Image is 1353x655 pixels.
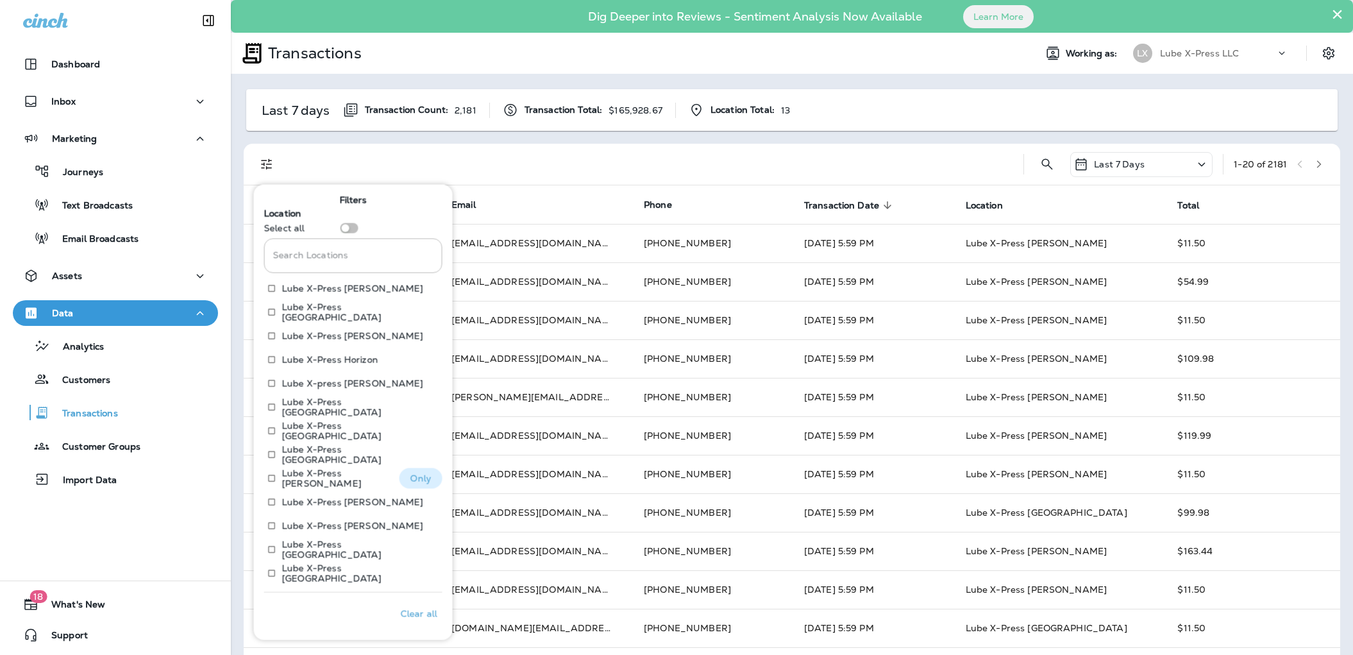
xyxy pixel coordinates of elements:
td: [PHONE_NUMBER] [628,224,789,262]
span: Location [966,200,1020,211]
p: Lube X-Press [PERSON_NAME] [282,330,424,341]
button: Settings [1317,42,1340,65]
td: [PHONE_NUMBER] [628,378,789,416]
span: Transaction Date [804,200,896,211]
span: Lube X-Press [GEOGRAPHIC_DATA] [966,622,1127,634]
p: Transactions [263,44,362,63]
p: Lube X-Press [GEOGRAPHIC_DATA] [282,420,432,441]
p: Lube X-Press [GEOGRAPHIC_DATA] [282,302,432,322]
p: Select all [264,223,305,234]
span: Lube X-Press [PERSON_NAME] [966,314,1107,326]
td: [PERSON_NAME] [244,339,436,378]
td: $163.44 [1162,532,1340,570]
span: What's New [38,599,105,615]
p: Lube X-Press [PERSON_NAME] [282,283,424,293]
div: LX [1133,44,1152,63]
td: [PHONE_NUMBER] [628,339,789,378]
p: Customer Groups [49,441,140,454]
td: [DATE] 5:59 PM [789,378,950,416]
button: Analytics [13,332,218,359]
button: Customer Groups [13,432,218,459]
td: [PHONE_NUMBER] [628,570,789,609]
td: [PHONE_NUMBER] [628,493,789,532]
button: Transactions [13,399,218,426]
span: Lube X-Press [PERSON_NAME] [966,391,1107,403]
span: Support [38,630,88,645]
div: 1 - 20 of 2181 [1234,159,1287,169]
p: 13 [781,105,790,115]
p: Lube X-Press Horizon [282,354,378,364]
td: [PERSON_NAME] [244,224,436,262]
span: Transaction Total: [525,105,603,115]
p: Inbox [51,96,76,106]
td: [DOMAIN_NAME][EMAIL_ADDRESS][DOMAIN_NAME] [436,609,628,647]
td: [PHONE_NUMBER] [628,262,789,301]
p: Text Broadcasts [49,200,133,212]
td: [PHONE_NUMBER] [628,416,789,455]
td: [DATE] 5:59 PM [789,339,950,378]
span: Email [451,199,476,210]
td: [EMAIL_ADDRESS][DOMAIN_NAME] [436,262,628,301]
p: Lube X-press [PERSON_NAME] [282,378,424,388]
button: Only [399,468,442,488]
button: Import Data [13,466,218,493]
p: Assets [52,271,82,281]
td: [EMAIL_ADDRESS][DOMAIN_NAME] [436,224,628,262]
p: Lube X-Press [GEOGRAPHIC_DATA] [282,444,432,464]
td: [EMAIL_ADDRESS][DOMAIN_NAME] [436,455,628,493]
td: [PERSON_NAME][EMAIL_ADDRESS][DOMAIN_NAME] [436,378,628,416]
td: [EMAIL_ADDRESS][DOMAIN_NAME] [436,493,628,532]
td: [PHONE_NUMBER] [628,455,789,493]
td: [PHONE_NUMBER] [628,301,789,339]
span: Location [966,200,1003,211]
td: $99.98 [1162,493,1340,532]
span: Phone [644,199,672,210]
td: [EMAIL_ADDRESS][DOMAIN_NAME] [436,416,628,455]
div: Filters [254,177,453,640]
span: Lube X-Press [PERSON_NAME] [966,584,1107,595]
button: Support [13,622,218,648]
td: [EMAIL_ADDRESS][DOMAIN_NAME] [436,532,628,570]
td: $11.50 [1162,378,1340,416]
span: Lube X-Press [PERSON_NAME] [966,353,1107,364]
td: $11.50 [1162,609,1340,647]
td: [PERSON_NAME] [244,416,436,455]
p: Last 7 days [262,105,330,115]
td: $54.99 [1162,262,1340,301]
td: [PERSON_NAME] [244,262,436,301]
td: $109.98 [1162,339,1340,378]
button: Assets [13,263,218,289]
button: Learn More [963,5,1034,28]
td: [DATE] 5:59 PM [789,301,950,339]
td: [DATE] 5:59 PM [789,570,950,609]
p: Lube X-Press [GEOGRAPHIC_DATA] [282,539,432,559]
td: $11.50 [1162,224,1340,262]
td: [DATE] 5:59 PM [789,224,950,262]
span: Lube X-Press [GEOGRAPHIC_DATA] [966,507,1127,518]
p: Dig Deeper into Reviews - Sentiment Analysis Now Available [551,15,959,19]
td: [PERSON_NAME] [244,493,436,532]
p: Marketing [52,133,97,144]
td: [PHONE_NUMBER] [628,532,789,570]
td: [PERSON_NAME] [244,532,436,570]
td: $119.99 [1162,416,1340,455]
p: Lube X-Press [PERSON_NAME] [282,520,424,531]
p: Lube X-Press LLC [1160,48,1239,58]
span: Lube X-Press [PERSON_NAME] [966,468,1107,480]
p: Lube X-Press [GEOGRAPHIC_DATA] [282,563,432,583]
p: Analytics [50,341,104,353]
td: [PERSON_NAME] [244,570,436,609]
p: Lube X-Press [PERSON_NAME] [282,497,424,507]
td: [EMAIL_ADDRESS][DOMAIN_NAME] [436,570,628,609]
button: Dashboard [13,51,218,77]
span: 18 [29,590,47,603]
p: Customers [49,375,110,387]
td: [DATE] 5:59 PM [789,455,950,493]
p: $165,928.67 [609,105,662,115]
td: [DATE] 5:59 PM [789,262,950,301]
button: Search Transactions [1034,151,1060,177]
button: Collapse Sidebar [190,8,226,33]
td: $11.50 [1162,570,1340,609]
p: Lube X-Press [GEOGRAPHIC_DATA] [282,396,432,417]
td: [PERSON_NAME] [244,378,436,416]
